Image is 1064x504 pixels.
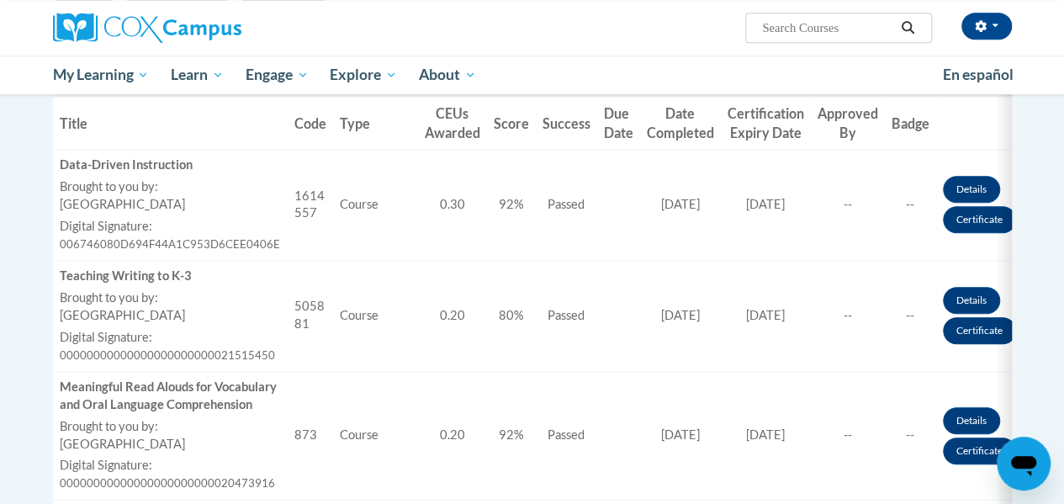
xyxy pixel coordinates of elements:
[60,348,275,362] span: 00000000000000000000000021515450
[60,157,281,174] div: Data-Driven Instruction
[943,317,1016,344] a: Certificate
[60,178,281,196] label: Brought to you by:
[943,438,1016,464] a: Certificate
[536,97,597,150] th: Success
[536,150,597,261] td: Passed
[42,56,161,94] a: My Learning
[319,56,408,94] a: Explore
[288,260,333,371] td: 505881
[811,371,885,500] td: --
[53,13,356,43] a: Cox Campus
[60,476,275,490] span: 00000000000000000000000020473916
[943,66,1014,83] span: En español
[60,268,281,285] div: Teaching Writing to K-3
[943,407,1000,434] a: Details button
[52,65,149,85] span: My Learning
[885,150,936,261] td: --
[536,260,597,371] td: Passed
[171,65,224,85] span: Learn
[288,150,333,261] td: 1614557
[60,329,281,347] label: Digital Signature:
[60,289,281,307] label: Brought to you by:
[895,18,920,38] button: Search
[418,97,487,150] th: CEUs Awarded
[885,371,936,500] td: --
[425,196,480,214] div: 0.30
[235,56,320,94] a: Engage
[943,287,1000,314] a: Details button
[936,150,1028,261] td: Actions
[160,56,235,94] a: Learn
[661,197,700,211] span: [DATE]
[333,371,418,500] td: Course
[60,237,280,251] span: 006746080D694F44A1C953D6CEE0406E
[661,308,700,322] span: [DATE]
[499,308,524,322] span: 80%
[943,176,1000,203] a: Details button
[330,65,397,85] span: Explore
[53,13,241,43] img: Cox Campus
[419,65,476,85] span: About
[60,418,281,436] label: Brought to you by:
[499,197,524,211] span: 92%
[333,150,418,261] td: Course
[811,150,885,261] td: --
[536,371,597,500] td: Passed
[811,97,885,150] th: Approved By
[487,97,536,150] th: Score
[425,427,480,444] div: 0.20
[961,13,1012,40] button: Account Settings
[53,97,288,150] th: Title
[943,206,1016,233] a: Certificate
[499,427,524,442] span: 92%
[60,457,281,475] label: Digital Signature:
[811,260,885,371] td: --
[760,18,895,38] input: Search Courses
[60,218,281,236] label: Digital Signature:
[408,56,487,94] a: About
[60,379,281,414] div: Meaningful Read Alouds for Vocabulary and Oral Language Comprehension
[936,371,1028,500] td: Actions
[425,307,480,325] div: 0.20
[997,437,1051,491] iframe: Button to launch messaging window
[333,260,418,371] td: Course
[932,57,1024,93] a: En español
[721,97,811,150] th: Certification Expiry Date
[288,371,333,500] td: 873
[288,97,333,150] th: Code
[936,97,1028,150] th: Actions
[333,97,418,150] th: Type
[40,56,1024,94] div: Main menu
[885,260,936,371] td: --
[60,197,185,211] span: [GEOGRAPHIC_DATA]
[746,427,785,442] span: [DATE]
[246,65,309,85] span: Engage
[936,260,1028,371] td: Actions
[885,97,936,150] th: Badge
[746,308,785,322] span: [DATE]
[661,427,700,442] span: [DATE]
[597,97,640,150] th: Due Date
[60,308,185,322] span: [GEOGRAPHIC_DATA]
[746,197,785,211] span: [DATE]
[640,97,721,150] th: Date Completed
[60,437,185,451] span: [GEOGRAPHIC_DATA]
